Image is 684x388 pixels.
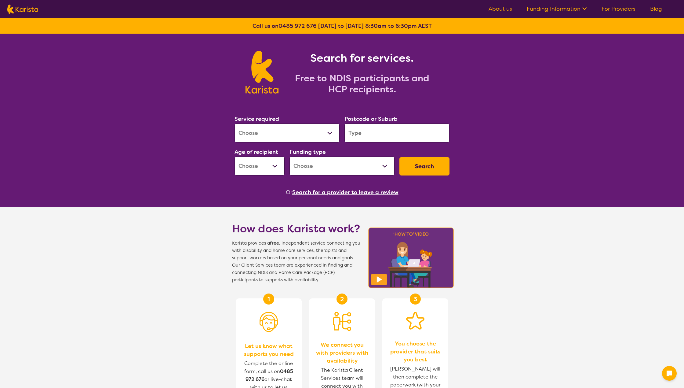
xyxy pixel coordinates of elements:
[315,341,369,365] span: We connect you with providers with availability
[232,221,360,236] h1: How does Karista work?
[286,73,438,95] h2: Free to NDIS participants and HCP recipients.
[410,294,421,305] div: 3
[344,115,398,123] label: Postcode or Suburb
[246,51,278,94] img: Karista logo
[399,157,449,176] button: Search
[7,5,38,14] img: Karista logo
[253,22,432,30] b: Call us on [DATE] to [DATE] 8:30am to 6:30pm AEST
[270,240,279,246] b: free
[289,148,326,156] label: Funding type
[337,294,347,305] div: 2
[278,22,317,30] a: 0485 972 676
[344,124,449,142] input: Type
[286,188,292,197] span: Or
[235,115,279,123] label: Service required
[527,5,587,13] a: Funding Information
[406,312,424,330] img: Star icon
[650,5,662,13] a: Blog
[260,312,278,332] img: Person with headset icon
[489,5,512,13] a: About us
[333,312,351,331] img: Person being matched to services icon
[235,148,278,156] label: Age of recipient
[286,51,438,65] h1: Search for services.
[232,240,360,284] span: Karista provides a , independent service connecting you with disability and home care services, t...
[602,5,635,13] a: For Providers
[366,226,456,290] img: Karista video
[292,188,398,197] button: Search for a provider to leave a review
[263,294,274,305] div: 1
[242,342,296,358] span: Let us know what supports you need
[388,340,442,364] span: You choose the provider that suits you best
